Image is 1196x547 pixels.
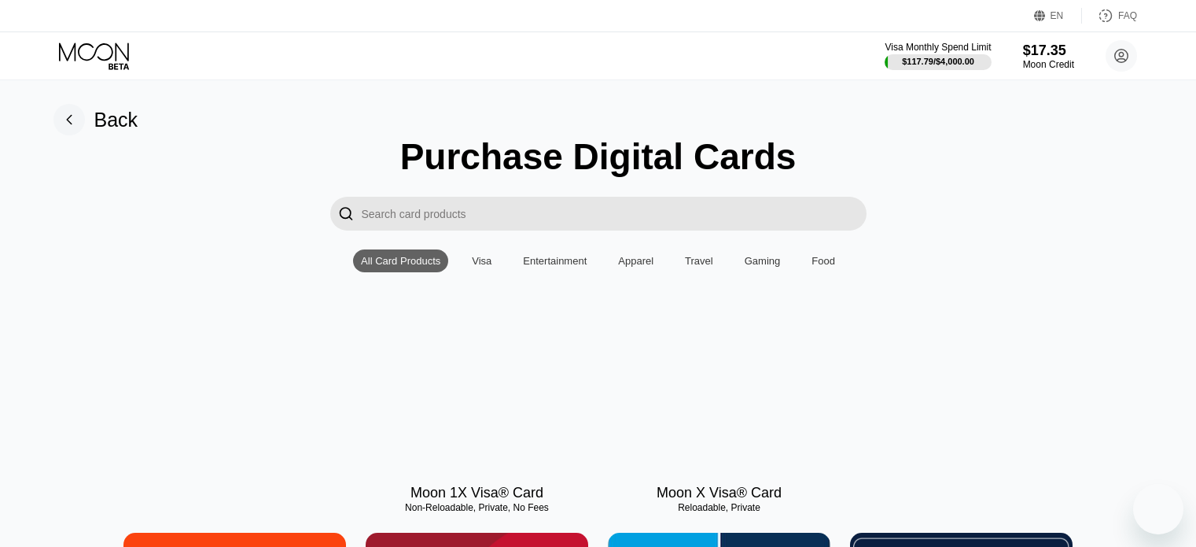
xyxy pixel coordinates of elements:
div: Visa Monthly Spend Limit [885,42,991,53]
div: Reloadable, Private [608,502,830,513]
div: Gaming [745,255,781,267]
div: EN [1051,10,1064,21]
div: EN [1034,8,1082,24]
iframe: Dugme za pokretanje prozora za razmenu poruka [1133,484,1183,534]
div: Travel [685,255,713,267]
div: Apparel [610,249,661,272]
div: All Card Products [361,255,440,267]
div:  [338,205,354,223]
div: Back [53,104,138,135]
div: Moon Credit [1023,59,1074,70]
div: Back [94,109,138,131]
div: FAQ [1118,10,1137,21]
div: FAQ [1082,8,1137,24]
div:  [330,197,362,231]
div: Visa Monthly Spend Limit$117.79/$4,000.00 [885,42,991,70]
div: Moon 1X Visa® Card [410,485,543,501]
div: All Card Products [353,249,448,272]
div: $117.79 / $4,000.00 [902,57,974,66]
div: Visa [472,255,491,267]
div: Moon X Visa® Card [657,485,782,501]
div: Non-Reloadable, Private, No Fees [366,502,588,513]
div: Gaming [737,249,789,272]
div: $17.35Moon Credit [1023,43,1074,70]
input: Search card products [362,197,867,231]
div: Entertainment [515,249,594,272]
div: Apparel [618,255,653,267]
div: Travel [677,249,721,272]
div: Food [804,249,843,272]
div: Entertainment [523,255,587,267]
div: $17.35 [1023,43,1074,59]
div: Food [811,255,835,267]
div: Visa [464,249,499,272]
div: Purchase Digital Cards [400,135,797,178]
